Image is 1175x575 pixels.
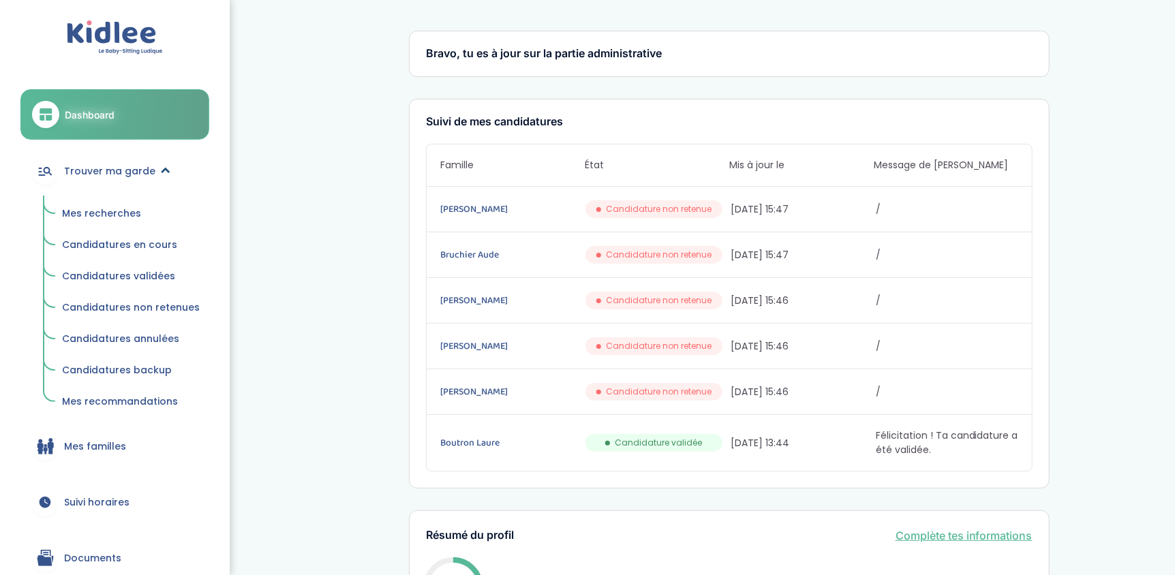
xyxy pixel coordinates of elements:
[426,529,514,542] h3: Résumé du profil
[20,478,209,527] a: Suivi horaires
[731,385,873,399] span: [DATE] 15:46
[64,164,155,178] span: Trouver ma garde
[876,202,1018,217] span: /
[585,158,729,172] span: État
[62,269,175,283] span: Candidatures validées
[64,551,121,565] span: Documents
[62,363,172,377] span: Candidatures backup
[52,358,209,384] a: Candidatures backup
[440,202,583,217] a: [PERSON_NAME]
[52,232,209,258] a: Candidatures en cours
[729,158,874,172] span: Mis à jour le
[20,422,209,471] a: Mes familles
[876,385,1018,399] span: /
[896,527,1033,544] a: Complète tes informations
[67,20,163,55] img: logo.svg
[876,429,1018,457] span: Félicitation ! Ta candidature a été validée.
[731,248,873,262] span: [DATE] 15:47
[606,294,712,307] span: Candidature non retenue
[440,158,585,172] span: Famille
[426,48,1033,60] h3: Bravo, tu es à jour sur la partie administrative
[876,339,1018,354] span: /
[52,264,209,290] a: Candidatures validées
[52,201,209,227] a: Mes recherches
[876,248,1018,262] span: /
[20,146,209,196] a: Trouver ma garde
[606,386,712,398] span: Candidature non retenue
[62,238,177,251] span: Candidatures en cours
[615,437,702,449] span: Candidature validée
[20,89,209,140] a: Dashboard
[440,293,583,308] a: [PERSON_NAME]
[64,495,129,510] span: Suivi horaires
[62,332,179,345] span: Candidatures annulées
[876,294,1018,308] span: /
[65,108,115,122] span: Dashboard
[62,394,178,408] span: Mes recommandations
[64,439,126,454] span: Mes familles
[731,202,873,217] span: [DATE] 15:47
[874,158,1018,172] span: Message de [PERSON_NAME]
[52,326,209,352] a: Candidatures annulées
[731,294,873,308] span: [DATE] 15:46
[440,384,583,399] a: [PERSON_NAME]
[426,116,1033,128] h3: Suivi de mes candidatures
[606,340,712,352] span: Candidature non retenue
[62,300,200,314] span: Candidatures non retenues
[606,249,712,261] span: Candidature non retenue
[731,436,873,450] span: [DATE] 13:44
[52,389,209,415] a: Mes recommandations
[440,435,583,450] a: Boutron Laure
[440,339,583,354] a: [PERSON_NAME]
[52,295,209,321] a: Candidatures non retenues
[62,206,141,220] span: Mes recherches
[440,247,583,262] a: Bruchier Aude
[606,203,712,215] span: Candidature non retenue
[731,339,873,354] span: [DATE] 15:46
